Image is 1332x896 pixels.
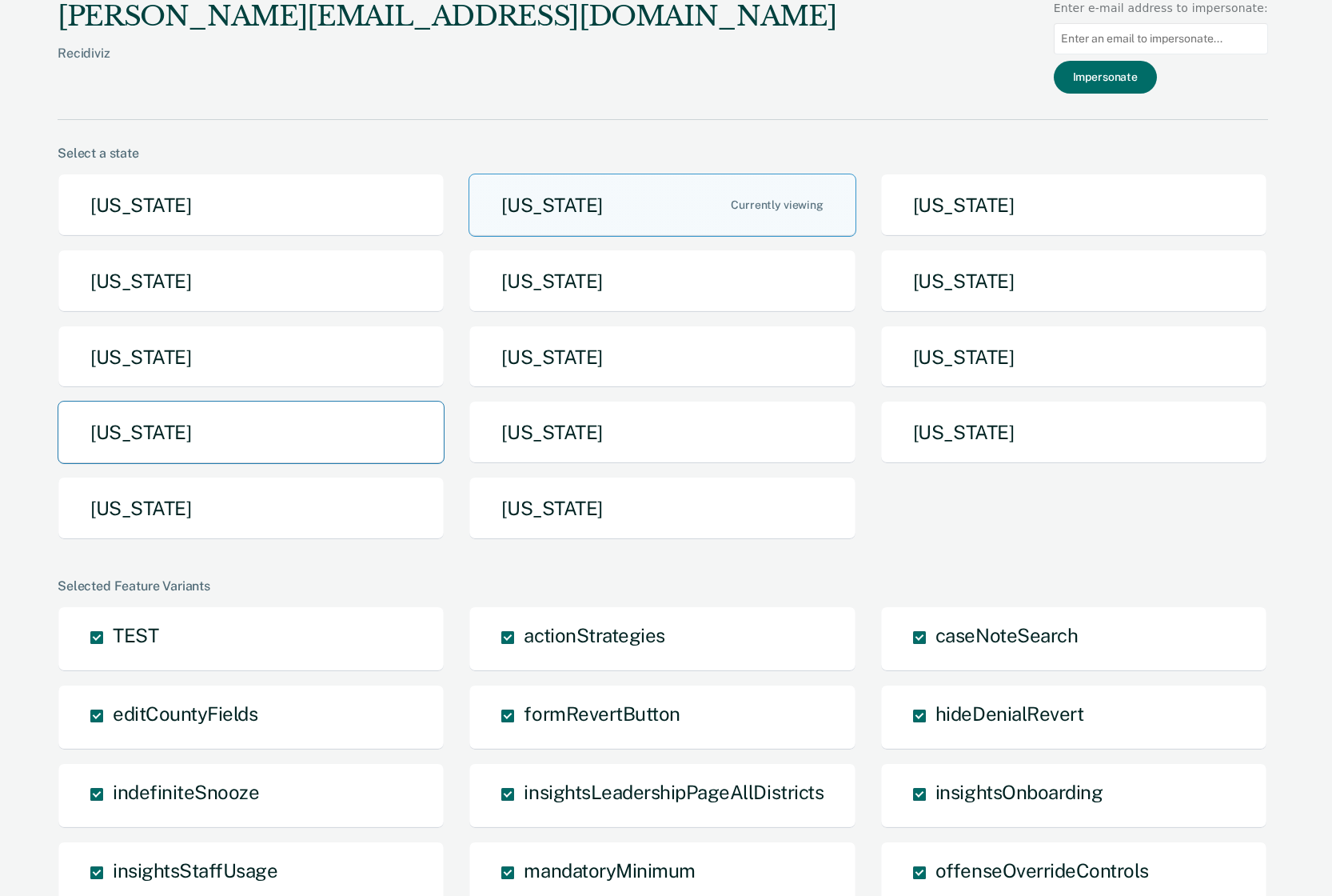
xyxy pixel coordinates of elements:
[935,702,1083,725] span: hideDenialRevert
[469,477,855,540] button: [US_STATE]
[58,250,445,313] button: [US_STATE]
[469,401,855,464] button: [US_STATE]
[469,174,855,237] button: [US_STATE]
[935,859,1149,882] span: offenseOverrideControls
[469,326,855,389] button: [US_STATE]
[935,624,1078,646] span: caseNoteSearch
[58,326,445,389] button: [US_STATE]
[524,859,695,882] span: mandatoryMinimum
[58,174,445,237] button: [US_STATE]
[935,781,1103,803] span: insightsOnboarding
[880,326,1267,389] button: [US_STATE]
[880,174,1267,237] button: [US_STATE]
[524,702,680,725] span: formRevertButton
[113,781,259,803] span: indefiniteSnooze
[113,859,277,882] span: insightsStaffUsage
[58,578,1268,594] div: Selected Feature Variants
[1054,61,1157,94] button: Impersonate
[58,46,836,86] div: Recidiviz
[58,401,445,464] button: [US_STATE]
[58,477,445,540] button: [US_STATE]
[113,624,158,646] span: TEST
[524,781,824,803] span: insightsLeadershipPageAllDistricts
[58,146,1268,161] div: Select a state
[880,250,1267,313] button: [US_STATE]
[880,401,1267,464] button: [US_STATE]
[469,250,855,313] button: [US_STATE]
[113,702,257,725] span: editCountyFields
[1054,23,1268,54] input: Enter an email to impersonate...
[524,624,664,646] span: actionStrategies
